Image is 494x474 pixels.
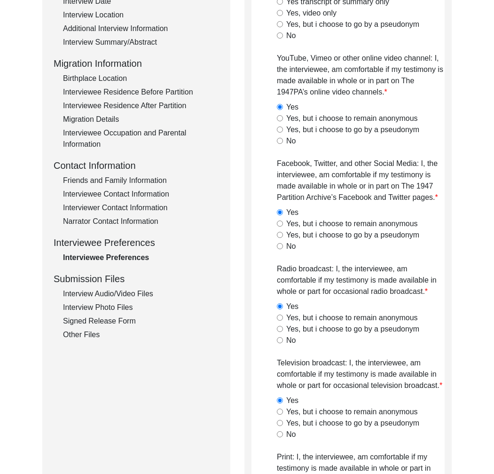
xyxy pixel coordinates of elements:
label: Yes, but i choose to remain anonymous [286,218,418,229]
div: Birthplace Location [63,73,219,84]
div: Interview Audio/Video Files [63,288,219,300]
div: Interviewee Residence After Partition [63,100,219,111]
label: Radio broadcast: I, the interviewee, am comfortable if my testimony is made available in whole or... [277,263,445,297]
div: Friends and Family Information [63,175,219,186]
label: Yes [286,395,298,406]
div: Interviewer Contact Information [63,202,219,213]
div: Signed Release Form [63,316,219,327]
label: Yes, video only [286,8,337,19]
div: Narrator Contact Information [63,216,219,227]
label: Television broadcast: I, the interviewee, am comfortable if my testimony is made available in who... [277,357,445,391]
label: Facebook, Twitter, and other Social Media: I, the interviewee, am comfortable if my testimony is ... [277,158,445,203]
div: Submission Files [54,272,219,286]
label: Yes [286,301,298,312]
label: Yes, but i choose to remain anonymous [286,312,418,324]
div: Contact Information [54,158,219,173]
label: Yes [286,207,298,218]
label: Yes, but i choose to go by a pseudonym [286,324,419,335]
div: Interviewee Preferences [54,236,219,250]
div: Migration Information [54,56,219,71]
label: No [286,135,296,147]
div: Interview Location [63,9,219,21]
label: Yes, but i choose to remain anonymous [286,113,418,124]
label: Yes, but i choose to go by a pseudonym [286,418,419,429]
div: Migration Details [63,114,219,125]
div: Interviewee Preferences [63,252,219,263]
div: Interviewee Contact Information [63,189,219,200]
div: Additional Interview Information [63,23,219,34]
label: Yes [286,102,298,113]
label: No [286,241,296,252]
label: Yes, but i choose to go by a pseudonym [286,19,419,30]
div: Interview Summary/Abstract [63,37,219,48]
div: Other Files [63,329,219,340]
label: YouTube, Vimeo or other online video channel: I, the interviewee, am comfortable if my testimony ... [277,53,445,98]
label: No [286,335,296,346]
label: Yes, but i choose to go by a pseudonym [286,229,419,241]
label: Yes, but i choose to go by a pseudonym [286,124,419,135]
div: Interviewee Residence Before Partition [63,87,219,98]
label: No [286,30,296,41]
label: No [286,429,296,440]
div: Interview Photo Files [63,302,219,313]
label: Yes, but i choose to remain anonymous [286,406,418,418]
div: Interviewee Occupation and Parental Information [63,127,219,150]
